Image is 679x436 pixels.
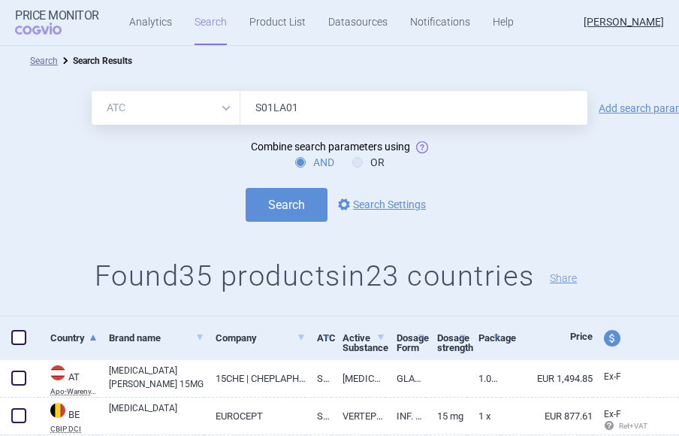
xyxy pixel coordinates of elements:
[467,398,501,434] a: 1 x
[343,319,385,366] a: Active Substance
[593,366,648,389] a: Ex-F
[39,401,98,433] a: BEBECBIP DCI
[50,388,98,395] abbr: Apo-Warenv.III — Apothekerverlag Warenverzeichnis. Online database developed by the Österreichisc...
[331,360,385,397] a: [MEDICAL_DATA]
[335,195,426,213] a: Search Settings
[204,360,306,397] a: 15CHE | CHEPLAPHARM ARZNEIMITTEL
[426,398,466,434] a: 15 mg
[109,401,204,428] a: [MEDICAL_DATA]
[604,409,621,419] span: Ex-factory price
[317,319,330,356] a: ATC
[246,188,327,222] button: Search
[501,360,593,397] a: EUR 1,494.85
[30,53,58,68] li: Search
[50,319,98,356] a: Country
[50,425,98,433] abbr: CBIP DCI — Belgian Center for Pharmacotherapeutic Information (CBIP)
[385,398,426,434] a: INF. OPLOSS. CONC. (PDR.) I.V. [[MEDICAL_DATA].]
[385,360,426,397] a: GLASFLASCHE
[109,319,204,356] a: Brand name
[15,9,99,36] a: Price MonitorCOGVIO
[251,141,410,153] span: Combine search parameters using
[352,155,385,170] label: OR
[73,56,132,66] strong: Search Results
[295,155,334,170] label: AND
[550,273,577,283] button: Share
[50,365,65,380] img: Austria
[204,398,306,434] a: EUROCEPT
[306,398,330,434] a: S01LA01
[109,364,204,391] a: [MEDICAL_DATA] [PERSON_NAME] 15MG
[50,403,65,418] img: Belgium
[467,360,501,397] a: 1.00 ST | Stück
[306,360,330,397] a: S01LA01
[478,319,501,356] a: Package
[15,23,83,35] span: COGVIO
[397,319,426,366] a: Dosage Form
[216,319,306,356] a: Company
[30,56,58,66] a: Search
[501,398,593,434] a: EUR 877.61
[58,53,132,68] li: Search Results
[604,371,621,382] span: Ex-factory price
[570,331,593,342] span: Price
[604,422,662,430] span: Ret+VAT calc
[437,319,466,366] a: Dosage strength
[15,9,99,23] strong: Price Monitor
[331,398,385,434] a: VERTEPORFINE INFUSIE 15 MG
[39,364,98,395] a: ATATApo-Warenv.III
